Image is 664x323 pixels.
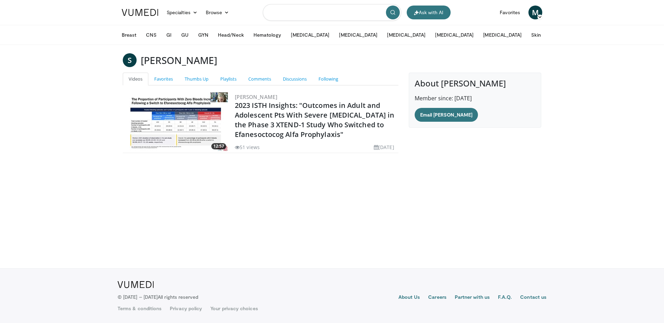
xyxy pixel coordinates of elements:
img: a3fc5848-eb15-4f98-87b0-1bfa7f551052.300x170_q85_crop-smart_upscale.jpg [124,92,228,151]
button: Skin [527,28,545,42]
a: Specialties [163,6,202,19]
h4: About [PERSON_NAME] [415,79,535,89]
button: Breast [118,28,140,42]
a: Videos [123,73,148,85]
button: [MEDICAL_DATA] [479,28,526,42]
a: 12:57 [124,92,228,151]
a: Favorites [148,73,179,85]
a: Discussions [277,73,313,85]
a: Privacy policy [170,305,202,312]
img: VuMedi Logo [122,9,158,16]
button: [MEDICAL_DATA] [431,28,478,42]
button: GI [162,28,176,42]
p: © [DATE] – [DATE] [118,294,199,301]
a: 2023 ISTH Insights: "Outcomes in Adult and Adolescent Pts With Severe [MEDICAL_DATA] in the Phase... [235,101,394,139]
a: Browse [202,6,233,19]
a: F.A.Q. [498,294,512,302]
li: [DATE] [374,144,394,151]
button: CNS [142,28,160,42]
a: [PERSON_NAME] [235,93,277,100]
button: Head/Neck [214,28,248,42]
button: GU [177,28,193,42]
a: Terms & conditions [118,305,162,312]
button: GYN [194,28,212,42]
button: Hematology [249,28,286,42]
a: S [123,53,137,67]
p: Member since: [DATE] [415,94,535,102]
a: Playlists [214,73,242,85]
span: All rights reserved [158,294,198,300]
a: Thumbs Up [179,73,214,85]
a: Following [313,73,344,85]
a: Email [PERSON_NAME] [415,108,478,122]
a: Contact us [520,294,546,302]
input: Search topics, interventions [263,4,401,21]
a: Partner with us [455,294,490,302]
button: [MEDICAL_DATA] [335,28,381,42]
a: Your privacy choices [210,305,258,312]
span: 12:57 [211,143,226,149]
img: VuMedi Logo [118,281,154,288]
a: Careers [428,294,446,302]
a: Favorites [496,6,524,19]
button: [MEDICAL_DATA] [383,28,430,42]
button: Ask with AI [407,6,451,19]
a: About Us [398,294,420,302]
button: [MEDICAL_DATA] [287,28,333,42]
a: Comments [242,73,277,85]
h3: [PERSON_NAME] [141,53,217,67]
li: 51 views [235,144,260,151]
a: M [528,6,542,19]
